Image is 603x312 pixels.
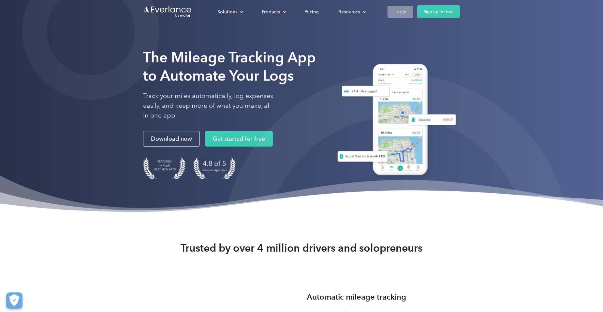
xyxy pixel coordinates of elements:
div: Pricing [304,8,319,16]
a: Go to homepage [143,6,192,18]
a: Download now [143,131,200,147]
a: Pricing [298,6,325,18]
img: Everlance, mileage tracker app, expense tracking app [330,59,460,183]
a: Sign up for free [417,5,460,18]
button: Cookies Settings [6,292,22,309]
img: 4.9 out of 5 stars on the app store [193,157,236,179]
a: Login [388,6,413,18]
p: Track your miles automatically, log expenses easily, and keep more of what you make, all in one app [143,91,273,120]
img: Badge for Featured by Apple Best New Apps [143,157,185,179]
strong: The Mileage Tracking App to Automate Your Logs [143,49,316,84]
strong: Trusted by over 4 million drivers and solopreneurs [181,242,422,255]
div: Solutions [217,8,237,16]
div: Solutions [211,6,249,18]
div: Login [394,8,406,16]
a: Get started for free [205,131,273,147]
div: Products [255,6,291,18]
div: Resources [332,6,371,18]
h3: Automatic mileage tracking [307,291,406,303]
div: Resources [338,8,360,16]
div: Products [262,8,280,16]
